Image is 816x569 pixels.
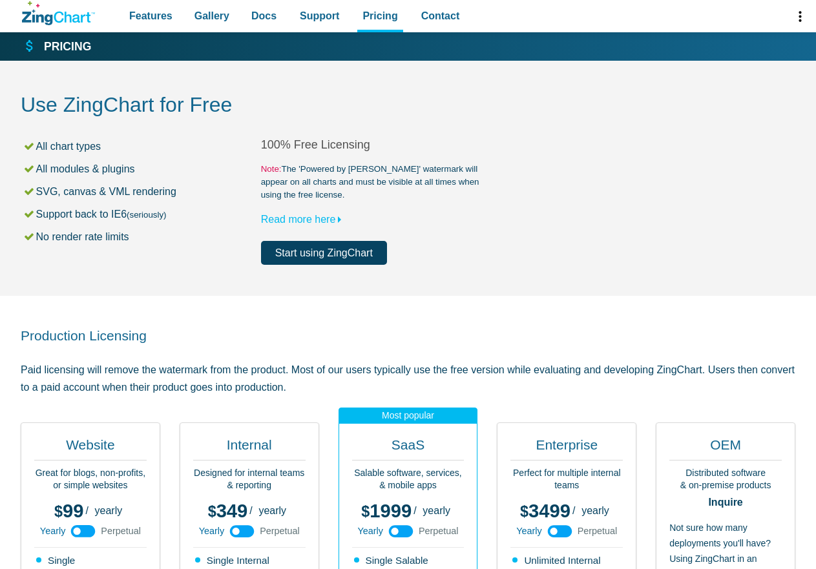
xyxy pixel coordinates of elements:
[194,7,229,25] span: Gallery
[129,7,173,25] span: Features
[510,436,623,460] h2: Enterprise
[669,497,782,508] strong: Inquire
[510,467,623,492] p: Perfect for multiple internal teams
[421,7,460,25] span: Contact
[208,501,248,521] span: 349
[261,164,282,174] span: Note:
[261,241,387,265] a: Start using ZingChart
[251,7,277,25] span: Docs
[199,526,224,535] span: Yearly
[101,526,141,535] span: Perpetual
[34,436,147,460] h2: Website
[40,526,65,535] span: Yearly
[44,41,91,53] strong: Pricing
[300,7,339,25] span: Support
[413,506,416,516] span: /
[352,467,465,492] p: Salable software, services, & mobile apps
[669,436,782,460] h2: OEM
[23,205,261,223] li: Support back to IE6
[258,505,286,516] span: yearly
[23,228,261,245] li: No render rate limits
[572,506,575,516] span: /
[362,7,397,25] span: Pricing
[34,467,147,492] p: Great for blogs, non-profits, or simple websites
[520,501,570,521] span: 3499
[22,39,91,54] a: Pricing
[21,361,795,396] p: Paid licensing will remove the watermark from the product. Most of our users typically use the fr...
[578,526,618,535] span: Perpetual
[23,160,261,178] li: All modules & plugins
[193,436,306,460] h2: Internal
[54,501,83,521] span: 99
[261,214,348,225] a: Read more here
[357,526,382,535] span: Yearly
[23,183,261,200] li: SVG, canvas & VML rendering
[261,163,501,202] small: The 'Powered by [PERSON_NAME]' watermark will appear on all charts and must be visible at all tim...
[516,526,541,535] span: Yearly
[127,210,166,220] small: (seriously)
[669,467,782,492] p: Distributed software & on-premise products
[261,138,501,152] h2: 100% Free Licensing
[581,505,609,516] span: yearly
[419,526,459,535] span: Perpetual
[260,526,300,535] span: Perpetual
[352,436,465,460] h2: SaaS
[249,506,252,516] span: /
[23,138,261,155] li: All chart types
[423,505,450,516] span: yearly
[21,327,795,344] h2: Production Licensing
[21,92,795,121] h2: Use ZingChart for Free
[95,505,123,516] span: yearly
[193,467,306,492] p: Designed for internal teams & reporting
[22,1,95,25] a: ZingChart Logo. Click to return to the homepage
[85,506,88,516] span: /
[361,501,412,521] span: 1999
